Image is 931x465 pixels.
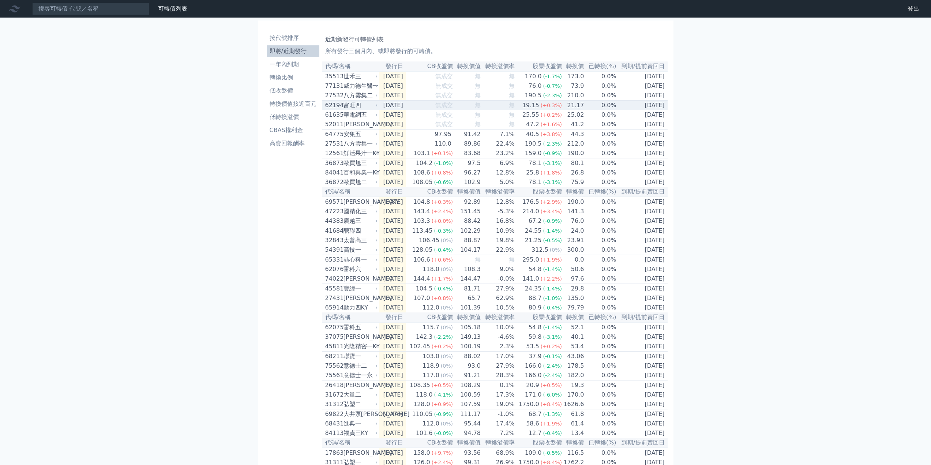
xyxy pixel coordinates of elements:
[344,236,376,245] div: 太普高三
[379,110,406,120] td: [DATE]
[325,130,342,139] div: 64775
[379,168,406,177] td: [DATE]
[344,265,376,274] div: 雷科六
[481,236,515,245] td: 19.8%
[379,158,406,168] td: [DATE]
[509,102,515,109] span: 無
[435,82,453,89] span: 無成交
[344,101,376,110] div: 富旺四
[509,73,515,80] span: 無
[617,177,668,187] td: [DATE]
[379,81,406,91] td: [DATE]
[617,101,668,110] td: [DATE]
[344,130,376,139] div: 安集五
[267,72,319,83] a: 轉換比例
[267,60,319,69] li: 一年內到期
[515,187,562,197] th: 股票收盤價
[617,149,668,158] td: [DATE]
[344,284,376,293] div: 寶緯一
[267,85,319,97] a: 低收盤價
[453,293,481,303] td: 65.7
[481,265,515,274] td: 9.0%
[435,121,453,128] span: 無成交
[412,207,432,216] div: 143.4
[267,100,319,108] li: 轉換價值接近百元
[541,121,562,127] span: (+1.6%)
[267,34,319,42] li: 按代號排序
[432,257,453,263] span: (+0.6%)
[543,83,562,89] span: (-0.7%)
[509,256,515,263] span: 無
[453,158,481,168] td: 97.5
[325,159,342,168] div: 36873
[584,236,616,245] td: 0.0%
[543,266,562,272] span: (-1.4%)
[453,197,481,207] td: 92.89
[453,130,481,139] td: 91.42
[344,72,376,81] div: 世禾三
[562,255,584,265] td: 0.0
[379,207,406,216] td: [DATE]
[379,197,406,207] td: [DATE]
[325,47,665,56] p: 所有發行三個月內、或即將發行的可轉債。
[543,218,562,224] span: (-0.9%)
[325,198,342,206] div: 69571
[267,73,319,82] li: 轉換比例
[379,236,406,245] td: [DATE]
[344,198,376,206] div: [PERSON_NAME]KY
[527,217,543,225] div: 67.2
[562,91,584,101] td: 210.0
[481,207,515,216] td: -5.3%
[410,226,434,235] div: 113.45
[584,110,616,120] td: 0.0%
[453,177,481,187] td: 102.9
[617,139,668,149] td: [DATE]
[584,61,616,71] th: 已轉換(%)
[412,149,432,158] div: 103.1
[434,160,453,166] span: (-1.0%)
[434,179,453,185] span: (-0.6%)
[525,120,541,129] div: 47.2
[435,73,453,80] span: 無成交
[158,5,187,12] a: 可轉債列表
[432,170,453,176] span: (+0.8%)
[543,228,562,234] span: (-1.4%)
[379,245,406,255] td: [DATE]
[481,158,515,168] td: 6.9%
[412,168,432,177] div: 108.6
[379,265,406,274] td: [DATE]
[325,245,342,254] div: 54391
[441,237,453,243] span: (0%)
[344,149,376,158] div: 鮮活果汁一KY
[541,257,562,263] span: (+1.9%)
[584,274,616,284] td: 0.0%
[509,121,515,128] span: 無
[617,120,668,130] td: [DATE]
[453,149,481,158] td: 83.68
[453,216,481,226] td: 88.42
[481,284,515,294] td: 27.9%
[325,82,342,90] div: 77131
[562,149,584,158] td: 190.0
[344,274,376,283] div: [PERSON_NAME]
[325,91,342,100] div: 27532
[584,177,616,187] td: 0.0%
[322,187,379,197] th: 代碼/名稱
[344,207,376,216] div: 國精化三
[432,218,453,224] span: (+0.0%)
[344,226,376,235] div: 醣聯四
[481,139,515,149] td: 22.4%
[523,236,543,245] div: 21.25
[481,61,515,71] th: 轉換溢價率
[617,158,668,168] td: [DATE]
[523,91,543,100] div: 190.5
[344,139,376,148] div: 八方雲集一
[521,274,541,283] div: 141.0
[267,47,319,56] li: 即將/近期發行
[412,255,432,264] div: 106.6
[412,198,432,206] div: 104.8
[325,207,342,216] div: 47223
[562,158,584,168] td: 80.1
[523,72,543,81] div: 170.0
[562,245,584,255] td: 300.0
